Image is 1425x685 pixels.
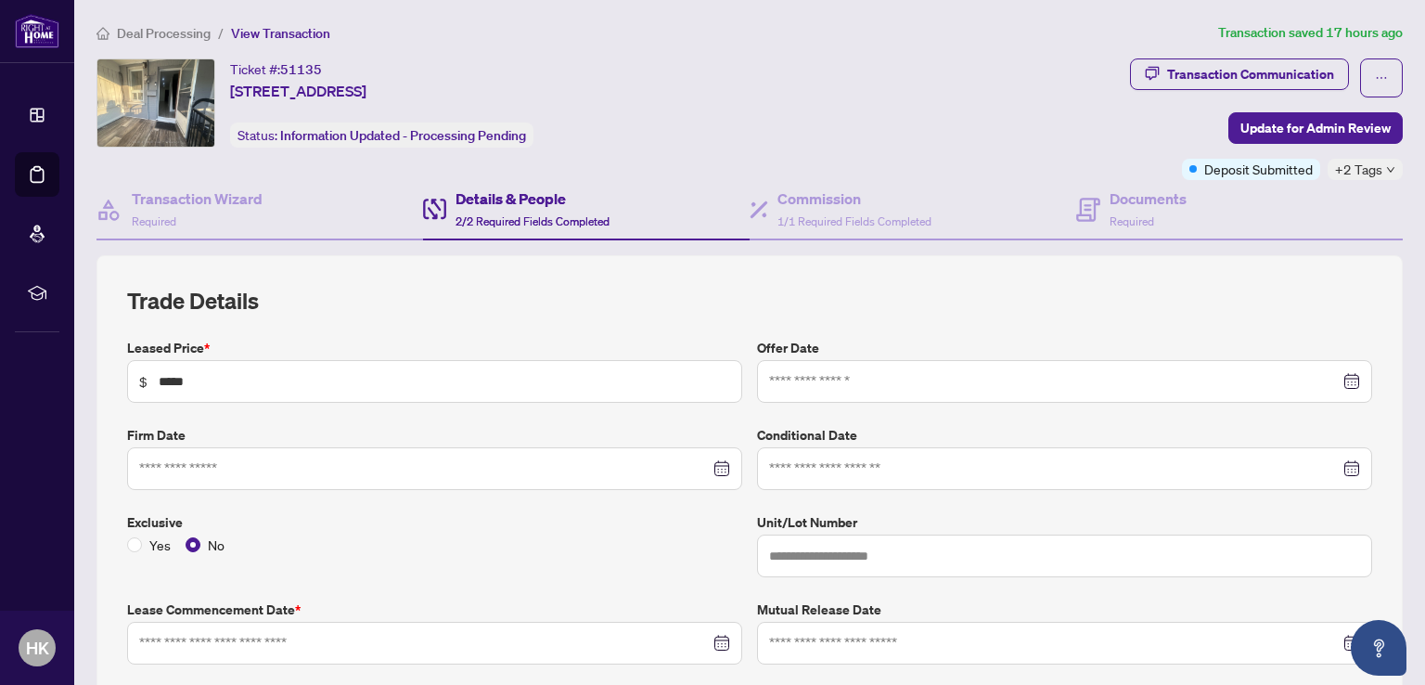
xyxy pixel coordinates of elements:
span: HK [26,635,49,661]
button: Update for Admin Review [1228,112,1403,144]
label: Firm Date [127,425,742,446]
span: 1/1 Required Fields Completed [777,214,931,228]
label: Offer Date [757,338,1372,358]
label: Mutual Release Date [757,600,1372,620]
img: logo [15,14,59,48]
span: Information Updated - Processing Pending [280,127,526,144]
h4: Documents [1110,187,1187,210]
img: IMG-E12289764_1.jpg [97,59,214,147]
span: No [200,535,232,555]
article: Transaction saved 17 hours ago [1218,22,1403,44]
span: home [96,27,109,40]
li: / [218,22,224,44]
label: Lease Commencement Date [127,600,742,620]
label: Leased Price [127,338,742,358]
span: down [1386,165,1395,174]
label: Exclusive [127,512,742,533]
label: Unit/Lot Number [757,512,1372,533]
span: ellipsis [1375,71,1388,84]
span: Deposit Submitted [1204,159,1313,179]
span: 51135 [280,61,322,78]
span: Yes [142,535,178,555]
span: View Transaction [231,25,330,42]
span: Required [1110,214,1154,228]
button: Open asap [1351,620,1406,676]
span: 2/2 Required Fields Completed [456,214,610,228]
span: [STREET_ADDRESS] [230,80,366,102]
span: Update for Admin Review [1240,113,1391,143]
h4: Transaction Wizard [132,187,263,210]
h4: Details & People [456,187,610,210]
h2: Trade Details [127,286,1372,316]
button: Transaction Communication [1130,58,1349,90]
h4: Commission [777,187,931,210]
div: Transaction Communication [1167,59,1334,89]
div: Ticket #: [230,58,322,80]
label: Conditional Date [757,425,1372,446]
span: Deal Processing [117,25,211,42]
span: $ [139,371,148,392]
span: +2 Tags [1335,159,1382,180]
span: Required [132,214,176,228]
div: Status: [230,123,533,148]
